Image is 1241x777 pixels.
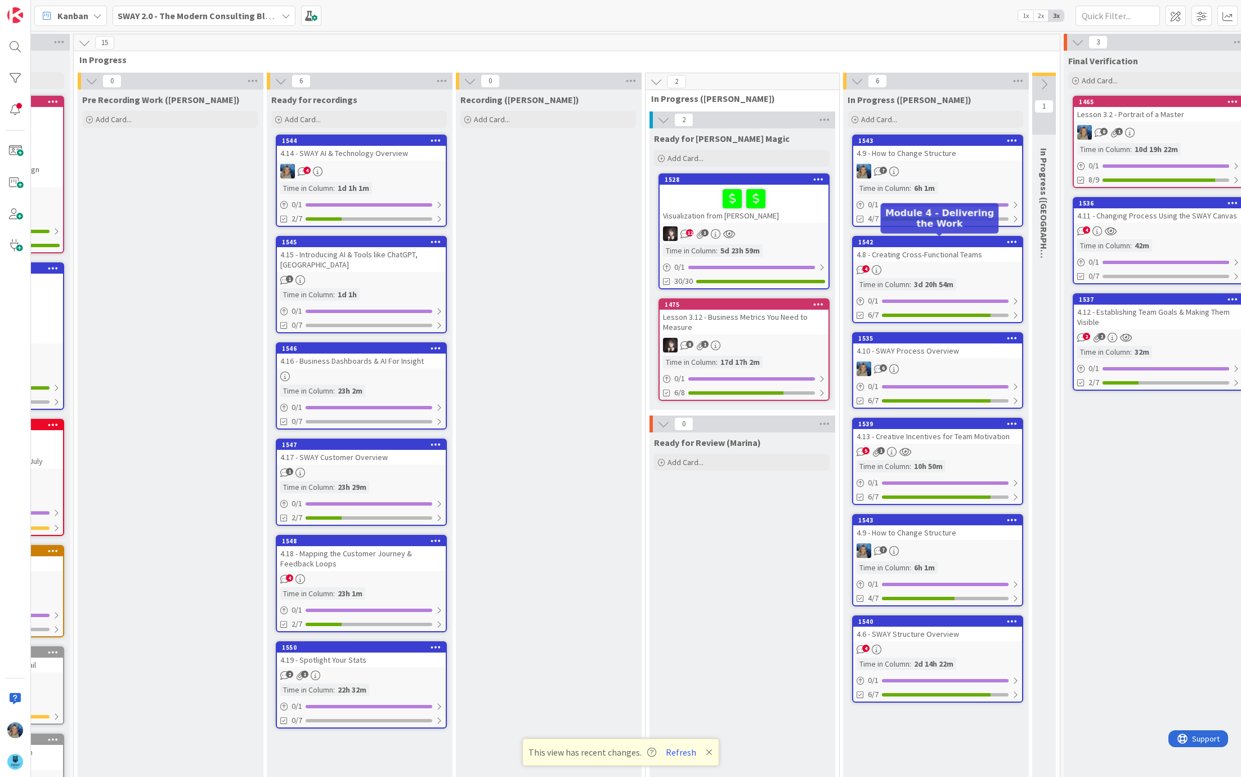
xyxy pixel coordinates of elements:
[528,745,656,759] span: This view has recent changes.
[853,379,1022,394] div: 0/1
[853,294,1022,308] div: 0/1
[1088,256,1099,268] span: 0 / 1
[660,310,828,334] div: Lesson 3.12 - Business Metrics You Need to Measure
[665,176,828,184] div: 1528
[277,497,446,511] div: 0/1
[852,236,1023,323] a: 15424.8 - Creating Cross-Functional TeamsTime in Column:3d 20h 54m0/16/7
[665,301,828,309] div: 1475
[280,385,333,397] div: Time in Column
[1077,125,1092,140] img: MA
[868,689,879,700] span: 6/7
[686,229,693,236] span: 12
[333,182,335,194] span: :
[1130,143,1132,155] span: :
[277,546,446,571] div: 4.18 - Mapping the Customer Journey & Feedback Loops
[286,574,293,582] span: 4
[335,684,369,696] div: 22h 32m
[852,332,1023,409] a: 15354.10 - SWAY Process OverviewMA0/16/7
[292,213,302,225] span: 2/7
[877,447,885,454] span: 1
[1068,55,1138,66] span: Final Verification
[853,617,1022,627] div: 1540
[853,617,1022,641] div: 15404.6 - SWAY Structure Overview
[868,309,879,321] span: 6/7
[335,385,365,397] div: 23h 2m
[853,164,1022,178] div: MA
[277,450,446,465] div: 4.17 - SWAY Customer Overview
[292,715,302,726] span: 0/7
[1088,35,1108,49] span: 3
[292,305,302,317] span: 0 / 1
[857,361,871,376] img: MA
[910,561,911,574] span: :
[7,754,23,770] img: avatar
[1082,75,1118,86] span: Add Card...
[853,525,1022,540] div: 4.9 - How to Change Structure
[333,684,335,696] span: :
[1077,143,1130,155] div: Time in Column
[654,437,761,448] span: Ready for Review (Marina)
[82,94,240,105] span: Pre Recording Work (Marina)
[852,615,1023,703] a: 15404.6 - SWAY Structure OverviewTime in Column:2d 14h 22m0/16/7
[910,278,911,291] span: :
[674,417,693,431] span: 0
[292,199,302,211] span: 0 / 1
[276,342,447,430] a: 15464.16 - Business Dashboards & AI For InsightTime in Column:23h 2m0/10/7
[853,515,1022,525] div: 1543
[282,537,446,545] div: 1548
[282,238,446,246] div: 1545
[118,10,295,21] b: SWAY 2.0 - The Modern Consulting Blueprint
[853,429,1022,444] div: 4.13 - Creative Incentives for Team Motivation
[7,722,23,738] img: MA
[102,74,122,88] span: 0
[282,441,446,449] div: 1547
[1077,239,1130,252] div: Time in Column
[276,236,447,333] a: 15454.15 - Introducing AI & Tools like ChatGPT, [GEOGRAPHIC_DATA]Time in Column:1d 1h0/10/7
[24,2,51,15] span: Support
[701,341,709,348] span: 1
[282,644,446,651] div: 1550
[663,244,716,257] div: Time in Column
[663,338,678,352] img: BN
[716,244,718,257] span: :
[858,516,1022,524] div: 1543
[460,94,579,105] span: Recording (Marina)
[1130,239,1132,252] span: :
[1132,143,1181,155] div: 10d 19h 22m
[853,577,1022,591] div: 0/1
[280,587,333,600] div: Time in Column
[292,604,302,616] span: 0 / 1
[303,167,311,174] span: 4
[277,237,446,247] div: 1545
[667,153,704,163] span: Add Card...
[861,114,897,124] span: Add Card...
[1083,333,1090,340] span: 2
[280,684,333,696] div: Time in Column
[277,536,446,571] div: 15484.18 - Mapping the Customer Journey & Feedback Loops
[674,113,693,127] span: 2
[910,460,911,472] span: :
[1034,100,1054,113] span: 1
[660,338,828,352] div: BN
[277,198,446,212] div: 0/1
[280,164,295,178] img: MA
[880,167,887,174] span: 7
[857,543,871,558] img: MA
[292,319,302,331] span: 0/7
[674,387,685,399] span: 6/8
[1038,148,1050,290] span: In Progress (Tana)
[335,182,372,194] div: 1d 1h 1m
[335,288,360,301] div: 1d 1h
[667,457,704,467] span: Add Card...
[96,114,132,124] span: Add Card...
[853,237,1022,262] div: 15424.8 - Creating Cross-Functional Teams
[852,514,1023,606] a: 15434.9 - How to Change StructureMATime in Column:6h 1m0/14/7
[663,226,678,241] img: BN
[333,481,335,493] span: :
[853,146,1022,160] div: 4.9 - How to Change Structure
[1088,160,1099,172] span: 0 / 1
[277,603,446,617] div: 0/1
[282,345,446,352] div: 1546
[852,135,1023,227] a: 15434.9 - How to Change StructureMATime in Column:6h 1m0/14/7
[660,300,828,310] div: 1475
